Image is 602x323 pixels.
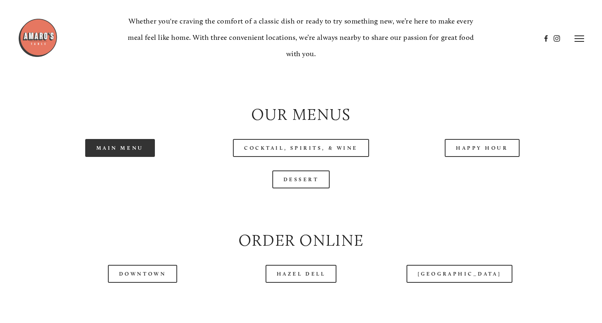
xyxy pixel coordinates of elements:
img: Amaro's Table [18,18,58,58]
a: [GEOGRAPHIC_DATA] [407,265,512,283]
h2: Order Online [36,229,566,251]
a: Cocktail, Spirits, & Wine [233,139,369,157]
a: Happy Hour [445,139,520,157]
a: Dessert [272,170,330,188]
a: Main Menu [85,139,155,157]
h2: Our Menus [36,103,566,125]
a: Downtown [108,265,177,283]
a: Hazel Dell [266,265,337,283]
